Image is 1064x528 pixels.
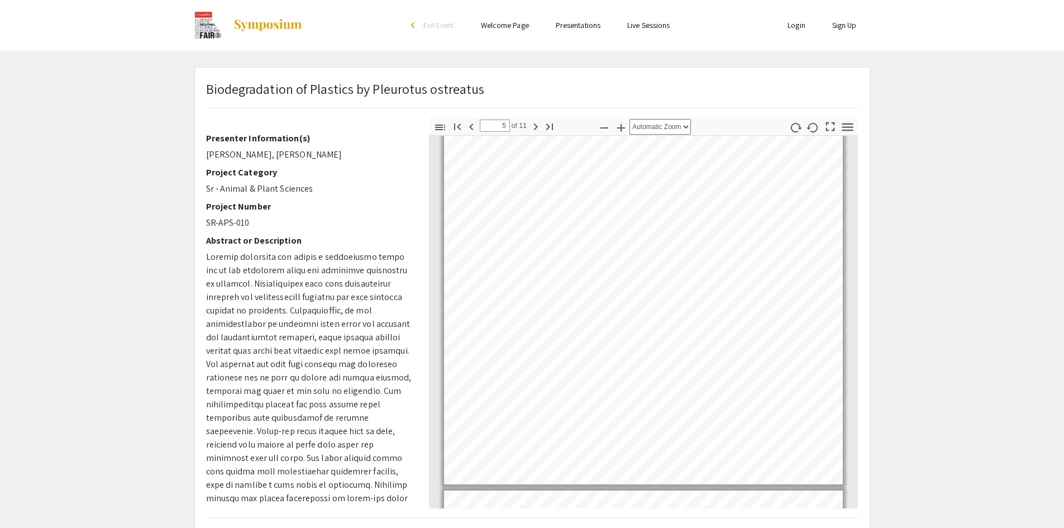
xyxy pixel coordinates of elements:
button: Zoom In [612,119,631,135]
h2: Abstract or Description [206,235,412,246]
span: Exit Event [423,20,454,30]
div: arrow_back_ios [411,22,418,28]
a: Sign Up [832,20,857,30]
span: of 11 [510,120,527,132]
h2: Presenter Information(s) [206,133,412,144]
a: Login [788,20,805,30]
a: Welcome Page [481,20,529,30]
button: Previous Page [462,118,481,134]
button: Go to Last Page [540,118,559,134]
a: The 2024 CoorsTek Denver Metro Regional Science and Engineering Fair [194,11,303,39]
select: Zoom [629,119,691,135]
button: Rotate Counterclockwise [803,119,822,135]
img: Symposium by ForagerOne [233,18,303,32]
button: Rotate Clockwise [786,119,805,135]
button: Switch to Presentation Mode [820,117,839,134]
button: Next Page [526,118,545,134]
iframe: Chat [8,478,47,520]
p: SR-APS-010 [206,216,412,230]
button: Zoom Out [595,119,614,135]
button: Toggle Sidebar [431,119,450,135]
h2: Project Number [206,201,412,212]
a: Live Sessions [627,20,670,30]
p: Biodegradation of Plastics by Pleurotus ostreatus [206,79,485,99]
p: [PERSON_NAME], [PERSON_NAME] [206,148,412,161]
button: Go to First Page [448,118,467,134]
button: Tools [838,119,857,135]
p: Sr - Animal & Plant Sciences [206,182,412,196]
input: Page [480,120,510,132]
img: The 2024 CoorsTek Denver Metro Regional Science and Engineering Fair [194,11,222,39]
h2: Project Category [206,167,412,178]
a: Presentations [556,20,600,30]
